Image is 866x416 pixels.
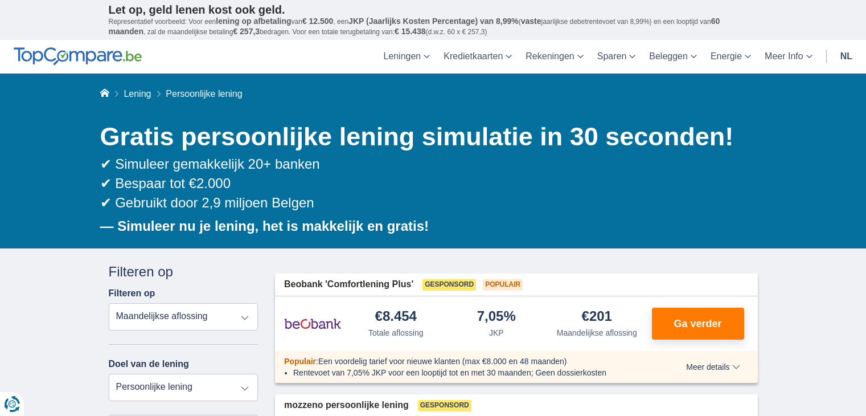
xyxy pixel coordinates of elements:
button: Meer details [678,362,748,372]
p: Representatief voorbeeld: Voor een van , een ( jaarlijkse debetrentevoet van 8,99%) en een loopti... [109,17,758,37]
div: 7,05% [477,309,516,325]
a: Leningen [376,40,437,74]
p: Let op, geld lenen kost ook geld. [109,3,758,17]
span: € 15.438 [395,27,426,36]
a: Home [100,89,109,99]
a: Kredietkaarten [437,40,519,74]
div: €8.454 [375,309,417,325]
label: Filteren op [109,288,155,299]
span: Populair [284,357,316,366]
div: Totale aflossing [368,327,424,338]
div: JKP [489,327,504,338]
a: Energie [704,40,758,74]
div: ✔ Simuleer gemakkelijk 20+ banken ✔ Bespaar tot €2.000 ✔ Gebruikt door 2,9 miljoen Belgen [100,154,758,213]
span: Een voordelig tarief voor nieuwe klanten (max €8.000 en 48 maanden) [318,357,567,366]
span: JKP (Jaarlijks Kosten Percentage) van 8,99% [348,17,519,26]
span: € 257,3 [233,27,260,36]
div: Filteren op [109,262,258,282]
a: nl [834,40,859,74]
div: €201 [582,309,612,325]
img: TopCompare [14,47,142,66]
img: product.pl.alt Beobank [284,309,341,338]
span: Ga verder [674,319,721,329]
span: vaste [521,17,541,26]
span: Populair [483,279,523,291]
span: 60 maanden [109,17,720,36]
label: Doel van de lening [109,359,189,369]
span: € 12.500 [302,17,334,26]
span: mozzeno persoonlijke lening [284,399,409,412]
span: Gesponsord [418,400,471,411]
a: Lening [124,89,151,99]
b: — Simuleer nu je lening, het is makkelijk en gratis! [100,218,429,234]
button: Ga verder [652,308,744,340]
span: Persoonlijke lening [166,89,242,99]
span: Gesponsord [422,279,476,291]
a: Meer Info [758,40,819,74]
li: Rentevoet van 7,05% JKP voor een looptijd tot en met 30 maanden; Geen dossierkosten [293,367,645,378]
span: lening op afbetaling [216,17,291,26]
span: Beobank 'Comfortlening Plus' [284,278,413,291]
a: Sparen [590,40,643,74]
a: Beleggen [642,40,704,74]
h1: Gratis persoonlijke lening simulatie in 30 seconden! [100,119,758,154]
a: Rekeningen [519,40,590,74]
div: : [275,356,654,367]
span: Meer details [686,363,740,371]
div: Maandelijkse aflossing [557,327,637,338]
